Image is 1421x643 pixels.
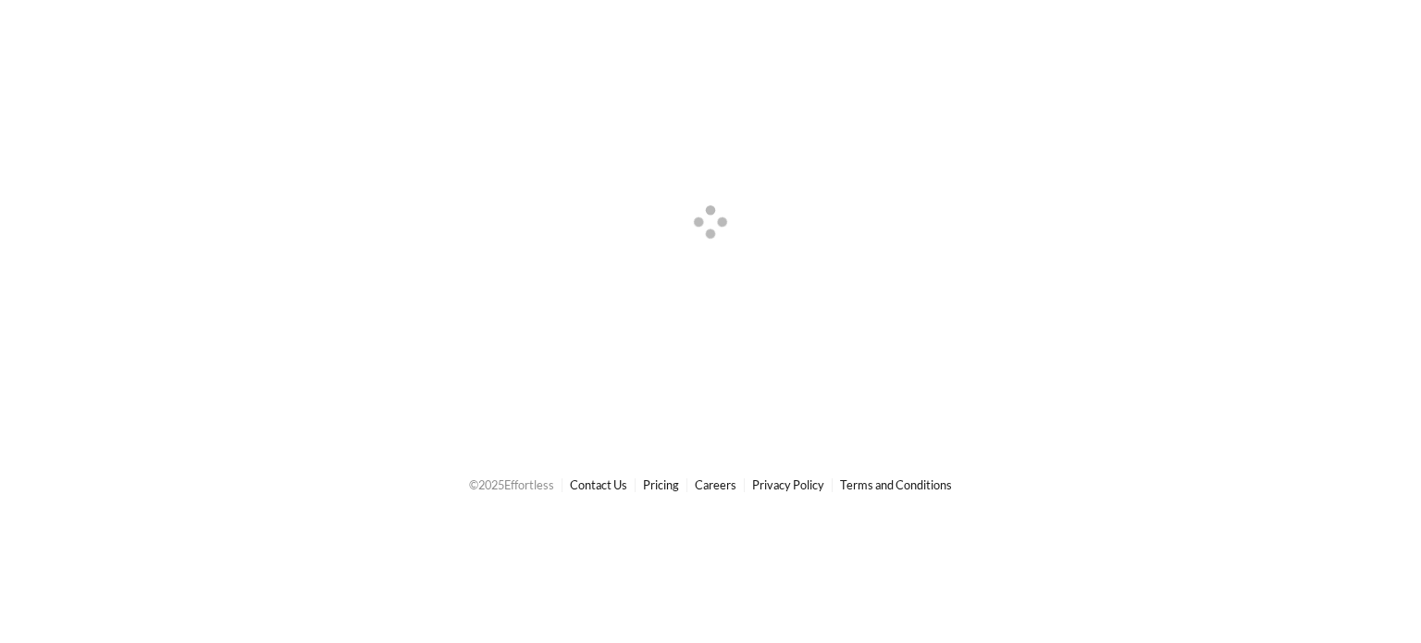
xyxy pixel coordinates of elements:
a: Contact Us [570,477,627,492]
a: Careers [695,477,736,492]
span: © 2025 Effortless [469,477,554,492]
a: Terms and Conditions [840,477,952,492]
a: Privacy Policy [752,477,824,492]
a: Pricing [643,477,679,492]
